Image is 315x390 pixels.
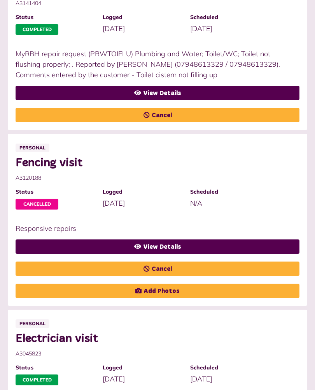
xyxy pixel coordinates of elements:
[16,13,95,21] span: Status
[103,199,125,208] span: [DATE]
[16,319,49,328] span: Personal
[103,188,182,196] span: Logged
[190,13,269,21] span: Scheduled
[190,188,269,196] span: Scheduled
[16,156,292,170] span: Fencing visit
[103,364,182,372] span: Logged
[16,239,299,254] a: View Details
[16,284,299,298] a: Add Photos
[16,174,292,182] span: A3120188
[16,188,95,196] span: Status
[16,199,58,210] span: Cancelled
[16,24,58,35] span: Completed
[16,262,299,276] a: Cancel
[16,144,49,152] span: Personal
[103,374,125,383] span: [DATE]
[190,364,269,372] span: Scheduled
[16,374,58,385] span: Completed
[190,374,212,383] span: [DATE]
[16,108,299,122] a: Cancel
[16,350,292,358] span: A3045823
[16,86,299,100] a: View Details
[16,49,292,80] p: MyRBH repair request (PBWTOIFLU) Plumbing and Water; Toilet/WC; Toilet not flushing properly; . R...
[103,13,182,21] span: Logged
[190,199,202,208] span: N/A
[16,332,292,346] span: Electrician visit
[190,24,212,33] span: [DATE]
[16,364,95,372] span: Status
[16,223,292,234] p: Responsive repairs
[103,24,125,33] span: [DATE]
